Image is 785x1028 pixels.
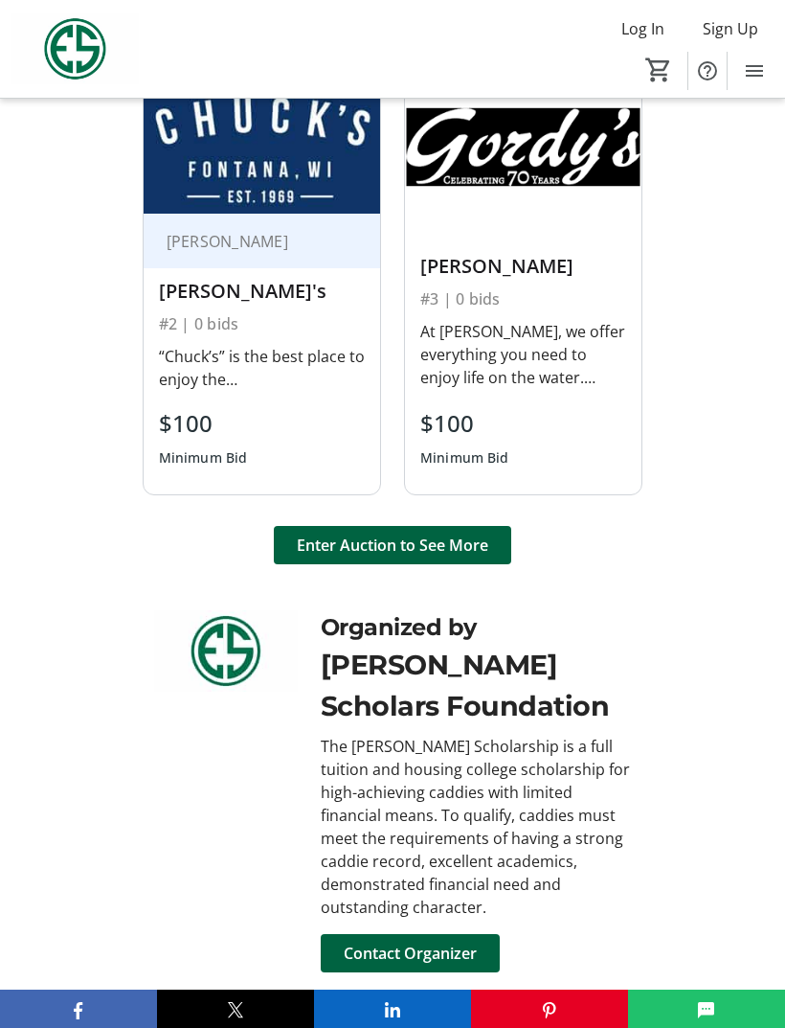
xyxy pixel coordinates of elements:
[688,52,727,90] button: Help
[641,53,676,87] button: Cart
[159,441,248,475] div: Minimum Bid
[297,534,488,557] span: Enter Auction to See More
[159,406,248,441] div: $100
[11,13,139,85] img: Evans Scholars Foundation's Logo
[420,441,509,475] div: Minimum Bid
[344,942,477,965] span: Contact Organizer
[703,17,758,40] span: Sign Up
[159,345,365,391] div: “Chuck’s” is the best place to enjoy the [GEOGRAPHIC_DATA], great food, generous drinks, and frie...
[628,990,785,1028] button: SMS
[159,310,365,337] div: #2 | 0 bids
[735,52,774,90] button: Menu
[154,610,298,691] img: Evans Scholars Foundation logo
[420,286,626,312] div: #3 | 0 bids
[321,610,631,645] div: Organized by
[606,13,680,44] button: Log In
[420,320,626,389] div: At [PERSON_NAME], we offer everything you need to enjoy life on the water. Package Includes: * 2 ...
[274,526,511,564] button: Enter Auction to See More
[144,80,380,214] img: Chuck's
[159,280,365,303] div: [PERSON_NAME]'s
[405,80,641,214] img: Gordy's
[420,255,626,278] div: [PERSON_NAME]
[314,990,471,1028] button: LinkedIn
[420,406,509,441] div: $100
[157,990,314,1028] button: X
[321,934,500,972] button: Contact Organizer
[321,645,631,727] div: [PERSON_NAME] Scholars Foundation
[321,735,631,919] div: The [PERSON_NAME] Scholarship is a full tuition and housing college scholarship for high-achievin...
[687,13,774,44] button: Sign Up
[471,990,628,1028] button: Pinterest
[159,232,342,251] div: [PERSON_NAME]
[621,17,664,40] span: Log In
